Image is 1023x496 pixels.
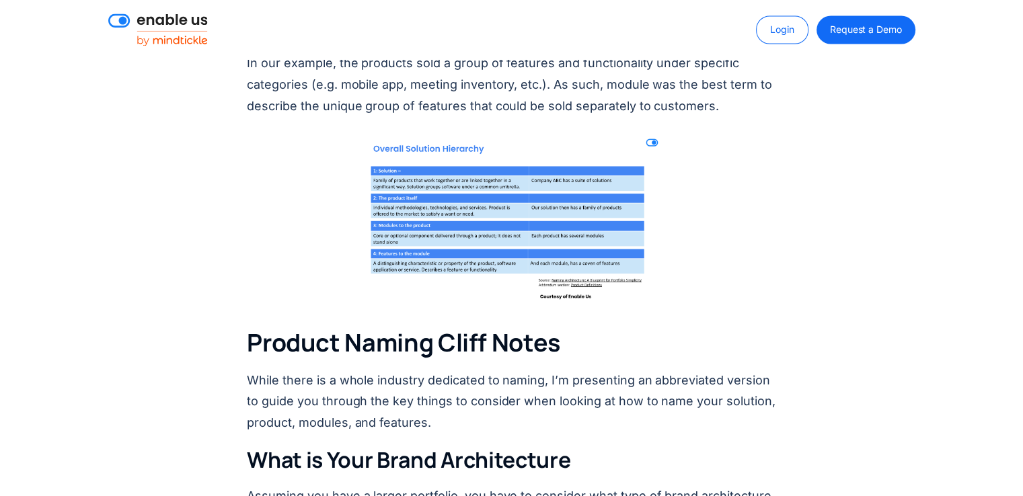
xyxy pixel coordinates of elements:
h2: Product Naming Cliff Notes [247,327,776,358]
p: While there is a whole industry dedicated to naming, I’m presenting an abbreviated version to gui... [247,369,776,433]
p: In our example, the products sold a group of features and functionality under specific categories... [247,52,776,116]
img: Overall Product Naming Solution Hierarchy [353,126,671,304]
a: Login [756,15,808,44]
h3: What is Your Brand Architecture [247,446,776,474]
iframe: Qualified Messenger [961,434,1023,496]
a: Request a Demo [817,15,915,44]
